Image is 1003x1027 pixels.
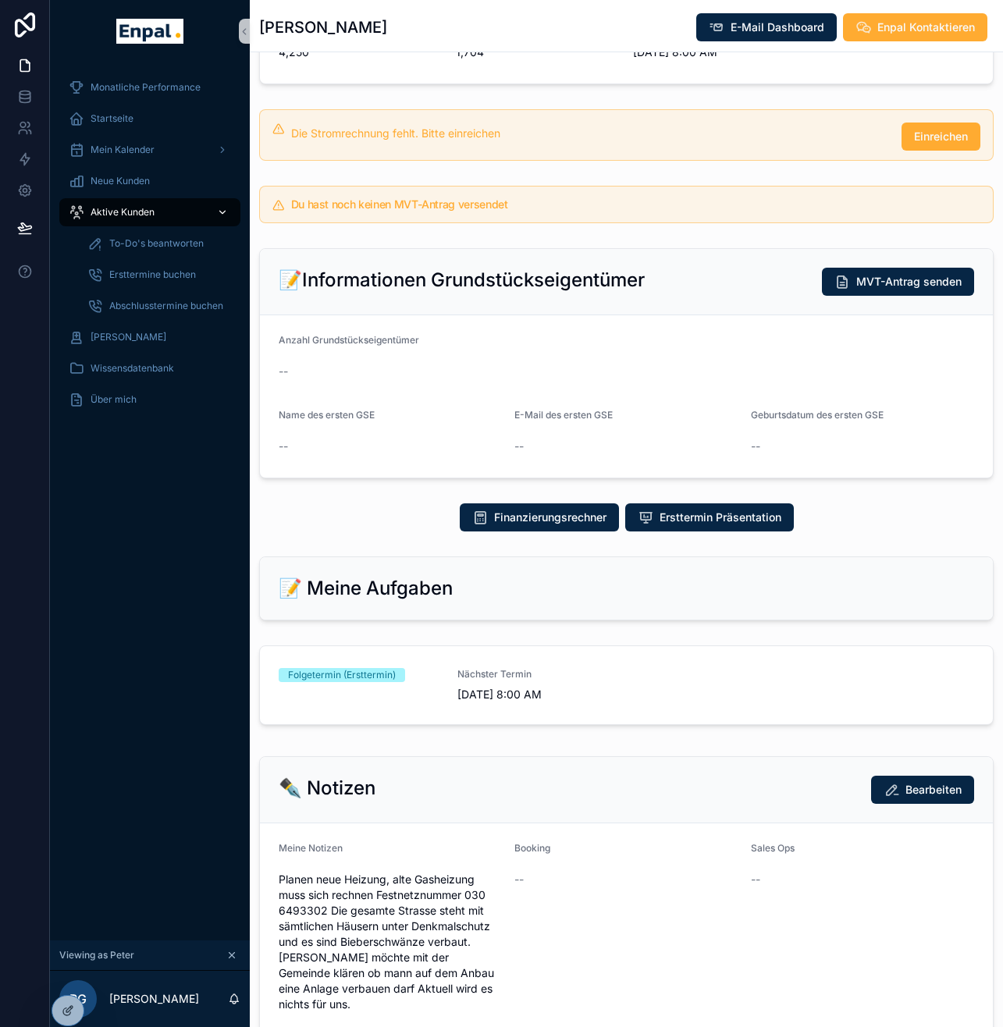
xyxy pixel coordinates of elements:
[91,393,137,406] span: Über mich
[751,409,884,421] span: Geburtsdatum des ersten GSE
[59,949,134,961] span: Viewing as Peter
[291,126,500,140] span: Die Stromrechnung fehlt. Bitte einreichen
[59,354,240,382] a: Wissensdatenbank
[109,991,199,1007] p: [PERSON_NAME]
[457,687,617,702] span: [DATE] 8:00 AM
[751,439,760,454] span: --
[259,16,387,38] h1: [PERSON_NAME]
[91,175,150,187] span: Neue Kunden
[279,576,453,601] h2: 📝 Meine Aufgaben
[291,126,889,141] div: Die Stromrechnung fehlt. Bitte einreichen
[625,503,794,531] button: Ersttermin Präsentation
[50,62,250,434] div: scrollable content
[288,668,396,682] div: Folgetermin (Ersttermin)
[905,782,962,798] span: Bearbeiten
[59,167,240,195] a: Neue Kunden
[109,300,223,312] span: Abschlusstermine buchen
[59,323,240,351] a: [PERSON_NAME]
[279,268,645,293] h2: 📝Informationen Grundstückseigentümer
[260,646,993,724] a: Folgetermin (Ersttermin)Nächster Termin[DATE] 8:00 AM
[633,44,798,60] span: [DATE] 8:00 AM
[91,112,133,125] span: Startseite
[91,144,155,156] span: Mein Kalender
[696,13,837,41] button: E-Mail Dashboard
[902,123,980,151] button: Einreichen
[59,386,240,414] a: Über mich
[279,334,419,346] span: Anzahl Grundstückseigentümer
[514,409,613,421] span: E-Mail des ersten GSE
[91,362,174,375] span: Wissensdatenbank
[457,668,617,681] span: Nächster Termin
[279,364,288,379] span: --
[59,73,240,101] a: Monatliche Performance
[514,439,524,454] span: --
[109,268,196,281] span: Ersttermine buchen
[456,44,621,60] span: 1,704
[291,199,980,210] h5: Du hast noch keinen MVT-Antrag versendet
[116,19,183,44] img: App logo
[843,13,987,41] button: Enpal Kontaktieren
[751,842,795,854] span: Sales Ops
[751,872,760,887] span: --
[59,105,240,133] a: Startseite
[514,842,550,854] span: Booking
[279,776,375,801] h2: ✒️ Notizen
[279,872,502,1012] span: Planen neue Heizung, alte Gasheizung muss sich rechnen Festnetznummer 030 6493302 Die gesamte Str...
[279,439,288,454] span: --
[856,274,962,290] span: MVT-Antrag senden
[871,776,974,804] button: Bearbeiten
[460,503,619,531] button: Finanzierungsrechner
[91,331,166,343] span: [PERSON_NAME]
[78,261,240,289] a: Ersttermine buchen
[731,20,824,35] span: E-Mail Dashboard
[279,44,443,60] span: 4,250
[877,20,975,35] span: Enpal Kontaktieren
[914,129,968,144] span: Einreichen
[78,229,240,258] a: To-Do's beantworten
[822,268,974,296] button: MVT-Antrag senden
[91,206,155,219] span: Aktive Kunden
[279,842,343,854] span: Meine Notizen
[109,237,204,250] span: To-Do's beantworten
[514,872,524,887] span: --
[494,510,606,525] span: Finanzierungsrechner
[91,81,201,94] span: Monatliche Performance
[69,990,87,1008] span: PG
[59,198,240,226] a: Aktive Kunden
[78,292,240,320] a: Abschlusstermine buchen
[59,136,240,164] a: Mein Kalender
[279,409,375,421] span: Name des ersten GSE
[660,510,781,525] span: Ersttermin Präsentation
